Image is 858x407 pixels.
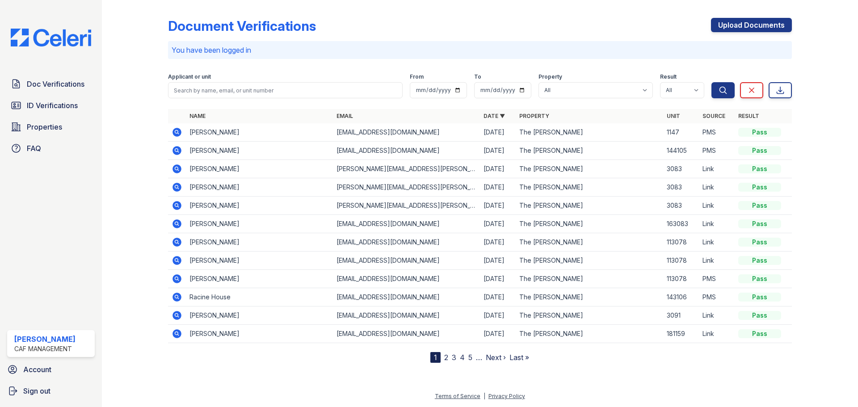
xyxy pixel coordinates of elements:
[189,113,206,119] a: Name
[474,73,481,80] label: To
[516,306,663,325] td: The [PERSON_NAME]
[663,306,699,325] td: 3091
[516,252,663,270] td: The [PERSON_NAME]
[699,215,735,233] td: Link
[452,353,456,362] a: 3
[660,73,677,80] label: Result
[7,75,95,93] a: Doc Verifications
[186,197,333,215] td: [PERSON_NAME]
[333,270,480,288] td: [EMAIL_ADDRESS][DOMAIN_NAME]
[480,270,516,288] td: [DATE]
[333,160,480,178] td: [PERSON_NAME][EMAIL_ADDRESS][PERSON_NAME][DOMAIN_NAME]
[333,178,480,197] td: [PERSON_NAME][EMAIL_ADDRESS][PERSON_NAME][DOMAIN_NAME]
[333,233,480,252] td: [EMAIL_ADDRESS][DOMAIN_NAME]
[480,325,516,343] td: [DATE]
[711,18,792,32] a: Upload Documents
[480,123,516,142] td: [DATE]
[738,219,781,228] div: Pass
[738,329,781,338] div: Pass
[484,393,485,399] div: |
[699,142,735,160] td: PMS
[7,118,95,136] a: Properties
[186,306,333,325] td: [PERSON_NAME]
[699,270,735,288] td: PMS
[460,353,465,362] a: 4
[516,215,663,233] td: The [PERSON_NAME]
[663,270,699,288] td: 113078
[7,139,95,157] a: FAQ
[519,113,549,119] a: Property
[699,160,735,178] td: Link
[663,142,699,160] td: 144105
[699,288,735,306] td: PMS
[663,160,699,178] td: 3083
[172,45,788,55] p: You have been logged in
[516,142,663,160] td: The [PERSON_NAME]
[516,325,663,343] td: The [PERSON_NAME]
[186,142,333,160] td: [PERSON_NAME]
[186,160,333,178] td: [PERSON_NAME]
[14,344,76,353] div: CAF Management
[663,325,699,343] td: 181159
[444,353,448,362] a: 2
[538,73,562,80] label: Property
[186,233,333,252] td: [PERSON_NAME]
[186,288,333,306] td: Racine House
[27,79,84,89] span: Doc Verifications
[333,215,480,233] td: [EMAIL_ADDRESS][DOMAIN_NAME]
[333,306,480,325] td: [EMAIL_ADDRESS][DOMAIN_NAME]
[738,293,781,302] div: Pass
[738,183,781,192] div: Pass
[702,113,725,119] a: Source
[738,164,781,173] div: Pass
[333,142,480,160] td: [EMAIL_ADDRESS][DOMAIN_NAME]
[23,386,50,396] span: Sign out
[168,73,211,80] label: Applicant or unit
[667,113,680,119] a: Unit
[4,29,98,46] img: CE_Logo_Blue-a8612792a0a2168367f1c8372b55b34899dd931a85d93a1a3d3e32e68fde9ad4.png
[333,325,480,343] td: [EMAIL_ADDRESS][DOMAIN_NAME]
[738,201,781,210] div: Pass
[333,123,480,142] td: [EMAIL_ADDRESS][DOMAIN_NAME]
[663,197,699,215] td: 3083
[480,160,516,178] td: [DATE]
[333,197,480,215] td: [PERSON_NAME][EMAIL_ADDRESS][PERSON_NAME][DOMAIN_NAME]
[738,128,781,137] div: Pass
[516,270,663,288] td: The [PERSON_NAME]
[516,288,663,306] td: The [PERSON_NAME]
[168,18,316,34] div: Document Verifications
[186,215,333,233] td: [PERSON_NAME]
[27,143,41,154] span: FAQ
[27,100,78,111] span: ID Verifications
[186,270,333,288] td: [PERSON_NAME]
[480,178,516,197] td: [DATE]
[516,123,663,142] td: The [PERSON_NAME]
[516,178,663,197] td: The [PERSON_NAME]
[699,306,735,325] td: Link
[333,288,480,306] td: [EMAIL_ADDRESS][DOMAIN_NAME]
[663,233,699,252] td: 113078
[663,252,699,270] td: 113078
[468,353,472,362] a: 5
[699,325,735,343] td: Link
[480,233,516,252] td: [DATE]
[336,113,353,119] a: Email
[488,393,525,399] a: Privacy Policy
[738,238,781,247] div: Pass
[516,160,663,178] td: The [PERSON_NAME]
[410,73,424,80] label: From
[168,82,403,98] input: Search by name, email, or unit number
[14,334,76,344] div: [PERSON_NAME]
[738,113,759,119] a: Result
[430,352,441,363] div: 1
[4,382,98,400] a: Sign out
[435,393,480,399] a: Terms of Service
[186,178,333,197] td: [PERSON_NAME]
[486,353,506,362] a: Next ›
[738,311,781,320] div: Pass
[476,352,482,363] span: …
[663,288,699,306] td: 143106
[480,215,516,233] td: [DATE]
[699,252,735,270] td: Link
